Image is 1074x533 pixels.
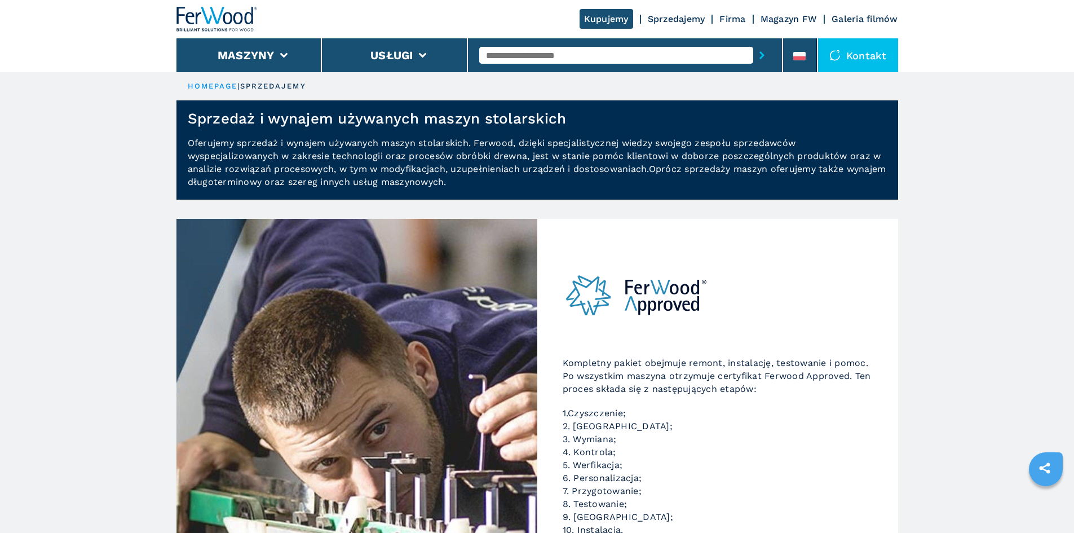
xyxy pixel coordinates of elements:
[176,136,898,200] p: Oferujemy sprzedaż i wynajem używanych maszyn stolarskich. Ferwood, dzięki specjalistycznej wiedz...
[761,14,817,24] a: Magazyn FW
[818,38,898,72] div: Kontakt
[1026,482,1066,525] iframe: Chat
[753,42,771,68] button: submit-button
[237,82,240,90] span: |
[370,49,413,62] button: Usługi
[829,50,841,61] img: Kontakt
[240,81,306,91] p: sprzedajemy
[580,9,633,29] a: Kupujemy
[719,14,745,24] a: Firma
[188,82,238,90] a: HOMEPAGE
[176,7,258,32] img: Ferwood
[188,109,567,127] h1: Sprzedaż i wynajem używanych maszyn stolarskich
[563,356,873,395] p: Kompletny pakiet obejmuje remont, instalację, testowanie i pomoc. Po wszystkim maszyna otrzymuje ...
[218,49,275,62] button: Maszyny
[1031,454,1059,482] a: sharethis
[832,14,898,24] a: Galeria filmów
[648,14,705,24] a: Sprzedajemy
